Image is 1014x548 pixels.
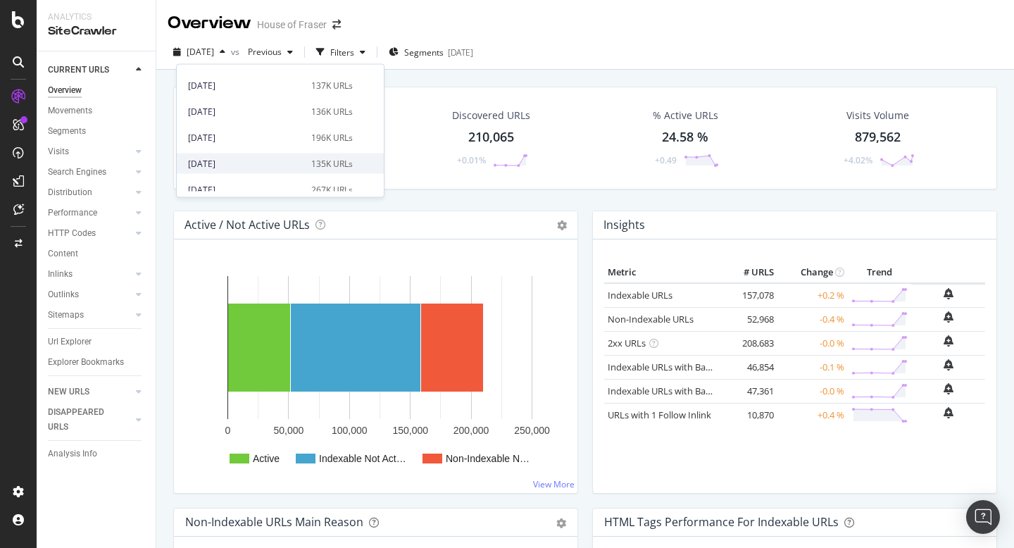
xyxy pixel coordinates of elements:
[48,104,146,118] a: Movements
[721,355,777,379] td: 46,854
[188,79,303,92] div: [DATE]
[608,409,711,421] a: URLs with 1 Follow Inlink
[184,216,310,235] h4: Active / Not Active URLs
[242,41,299,63] button: Previous
[225,425,231,436] text: 0
[187,46,214,58] span: 2025 Sep. 11th
[514,425,550,436] text: 250,000
[48,335,92,349] div: Url Explorer
[446,453,530,464] text: Non-Indexable N…
[253,453,280,464] text: Active
[653,108,718,123] div: % Active URLs
[557,220,567,230] i: Options
[777,262,848,283] th: Change
[188,105,303,118] div: [DATE]
[604,262,721,283] th: Metric
[608,337,646,349] a: 2xx URLs
[721,331,777,355] td: 208,683
[944,383,953,394] div: bell-plus
[556,518,566,528] div: gear
[48,165,132,180] a: Search Engines
[48,247,146,261] a: Content
[48,165,106,180] div: Search Engines
[448,46,473,58] div: [DATE]
[48,185,92,200] div: Distribution
[48,335,146,349] a: Url Explorer
[168,11,251,35] div: Overview
[777,331,848,355] td: -0.0 %
[452,108,530,123] div: Discovered URLs
[48,287,132,302] a: Outlinks
[48,405,132,435] a: DISAPPEARED URLS
[48,355,146,370] a: Explorer Bookmarks
[457,154,486,166] div: +0.01%
[777,355,848,379] td: -0.1 %
[48,185,132,200] a: Distribution
[48,447,97,461] div: Analysis Info
[48,206,132,220] a: Performance
[608,313,694,325] a: Non-Indexable URLs
[311,105,353,118] div: 136K URLs
[944,311,953,323] div: bell-plus
[319,453,406,464] text: Indexable Not Act…
[48,447,146,461] a: Analysis Info
[48,206,97,220] div: Performance
[604,515,839,529] div: HTML Tags Performance for Indexable URLs
[330,46,354,58] div: Filters
[48,83,82,98] div: Overview
[404,46,444,58] span: Segments
[332,425,368,436] text: 100,000
[777,403,848,427] td: +0.4 %
[273,425,303,436] text: 50,000
[48,267,73,282] div: Inlinks
[721,283,777,308] td: 157,078
[185,262,566,482] svg: A chart.
[48,308,84,323] div: Sitemaps
[608,289,672,301] a: Indexable URLs
[311,183,353,196] div: 267K URLs
[721,307,777,331] td: 52,968
[944,407,953,418] div: bell-plus
[48,385,132,399] a: NEW URLS
[721,379,777,403] td: 47,361
[944,335,953,347] div: bell-plus
[777,379,848,403] td: -0.0 %
[48,385,89,399] div: NEW URLS
[311,131,353,144] div: 196K URLs
[231,46,242,58] span: vs
[777,283,848,308] td: +0.2 %
[453,425,489,436] text: 200,000
[608,385,761,397] a: Indexable URLs with Bad Description
[944,288,953,299] div: bell-plus
[332,20,341,30] div: arrow-right-arrow-left
[966,500,1000,534] div: Open Intercom Messenger
[257,18,327,32] div: House of Fraser
[48,144,132,159] a: Visits
[655,154,677,166] div: +0.49
[311,41,371,63] button: Filters
[188,183,303,196] div: [DATE]
[48,104,92,118] div: Movements
[188,131,303,144] div: [DATE]
[48,226,96,241] div: HTTP Codes
[846,108,909,123] div: Visits Volume
[168,41,231,63] button: [DATE]
[944,359,953,370] div: bell-plus
[48,23,144,39] div: SiteCrawler
[242,46,282,58] span: Previous
[48,83,146,98] a: Overview
[777,307,848,331] td: -0.4 %
[311,79,353,92] div: 137K URLs
[48,124,146,139] a: Segments
[48,11,144,23] div: Analytics
[533,478,575,490] a: View More
[603,216,645,235] h4: Insights
[383,41,479,63] button: Segments[DATE]
[48,124,86,139] div: Segments
[48,405,119,435] div: DISAPPEARED URLS
[608,361,725,373] a: Indexable URLs with Bad H1
[468,128,514,147] div: 210,065
[48,63,132,77] a: CURRENT URLS
[721,403,777,427] td: 10,870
